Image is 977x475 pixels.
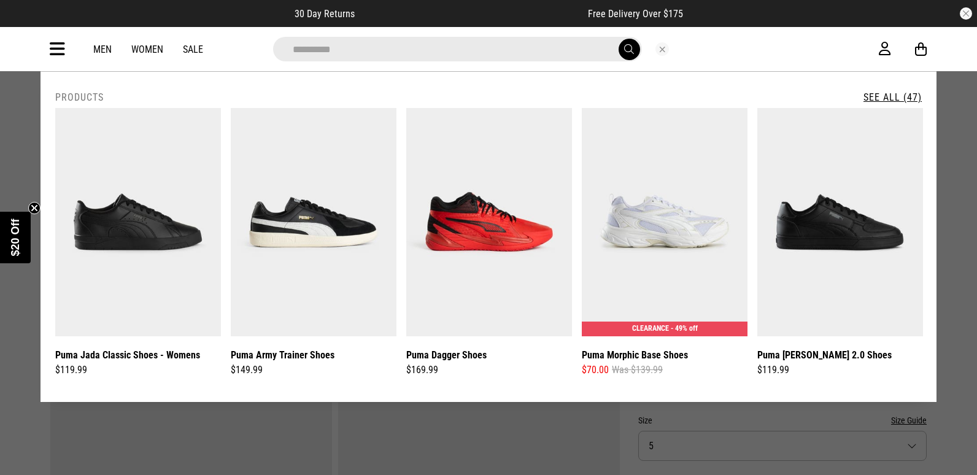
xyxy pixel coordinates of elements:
a: Puma [PERSON_NAME] 2.0 Shoes [757,347,892,363]
span: - 49% off [671,324,698,333]
img: Puma Jada Classic Shoes - Womens in Black [55,108,221,336]
span: CLEARANCE [632,324,669,333]
a: Puma Dagger Shoes [406,347,487,363]
a: Women [131,44,163,55]
a: Puma Jada Classic Shoes - Womens [55,347,200,363]
a: Sale [183,44,203,55]
iframe: Customer reviews powered by Trustpilot [379,7,563,20]
a: Puma Army Trainer Shoes [231,347,334,363]
div: $149.99 [231,363,396,377]
a: Men [93,44,112,55]
span: $70.00 [582,363,609,377]
span: Was $139.99 [612,363,663,377]
a: Puma Morphic Base Shoes [582,347,688,363]
div: $169.99 [406,363,572,377]
span: Free Delivery Over $175 [588,8,683,20]
img: Puma Caven 2.0 Shoes in Black [757,108,923,336]
span: 30 Day Returns [295,8,355,20]
img: Puma Dagger Shoes in Red [406,108,572,336]
button: Open LiveChat chat widget [10,5,47,42]
a: See All (47) [863,91,922,103]
span: $20 Off [9,218,21,256]
button: Close teaser [28,202,41,214]
img: Puma Morphic Base Shoes in White [582,108,747,336]
img: Puma Army Trainer Shoes in Black [231,108,396,336]
div: $119.99 [55,363,221,377]
div: $119.99 [757,363,923,377]
button: Close search [655,42,669,56]
h2: Products [55,91,104,103]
